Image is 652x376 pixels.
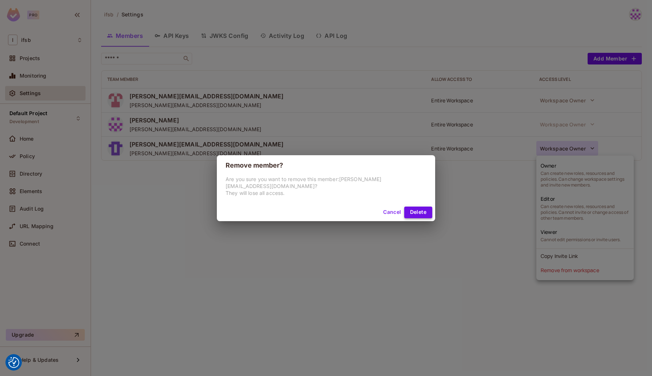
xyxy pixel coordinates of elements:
[226,176,426,196] p: Are you sure you want to remove this member: [PERSON_NAME][EMAIL_ADDRESS][DOMAIN_NAME] ? They wil...
[404,207,432,218] button: Delete
[380,207,404,218] button: Cancel
[8,357,19,368] button: Consent Preferences
[8,357,19,368] img: Revisit consent button
[217,155,435,176] h2: Remove member?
